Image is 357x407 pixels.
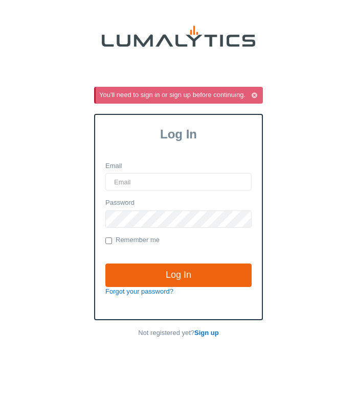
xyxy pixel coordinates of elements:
label: Email [105,161,122,171]
p: Not registered yet? [94,328,263,338]
label: Remember me [105,235,160,246]
img: lumalytics-black-e9b537c871f77d9ce8d3a6940f85695cd68c596e3f819dc492052d1098752254.png [102,26,255,47]
input: Email [105,173,252,190]
div: You'll need to sign in or sign up before continuing. [99,90,261,100]
h3: Log In [95,127,262,141]
input: Remember me [105,237,112,244]
input: Log In [105,264,252,287]
a: Sign up [194,329,219,337]
label: Password [105,198,135,208]
a: Forgot your password? [105,288,173,295]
